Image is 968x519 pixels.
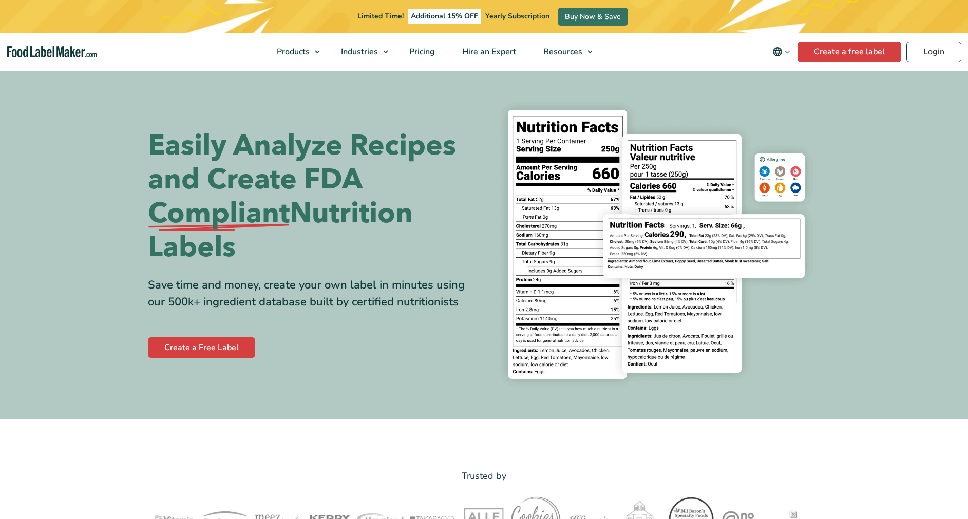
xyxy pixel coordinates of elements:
a: Create a free label [798,42,901,62]
a: Industries [328,33,393,71]
span: Industries [338,46,379,57]
a: Buy Now & Save [558,8,628,26]
a: Products [263,33,325,71]
button: Change language [765,42,798,62]
span: Additional 15% OFF [408,9,481,24]
span: Products [274,46,311,57]
span: Hire an Expert [459,46,517,57]
span: Pricing [406,46,436,57]
h1: Easily Analyze Recipes and Create FDA Nutrition Labels [148,129,477,264]
span: Limited Time! [357,11,404,21]
a: Resources [530,33,598,71]
a: Food Label Maker homepage [7,46,97,58]
span: Resources [540,46,583,57]
a: Pricing [396,33,446,71]
a: Login [906,42,961,62]
a: Create a Free Label [148,337,255,358]
span: Yearly Subscription [485,11,549,21]
div: Save time and money, create your own label in minutes using our 500k+ ingredient database built b... [148,277,477,311]
span: Compliant [148,197,290,230]
p: Trusted by [148,469,821,484]
a: Hire an Expert [449,33,527,71]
